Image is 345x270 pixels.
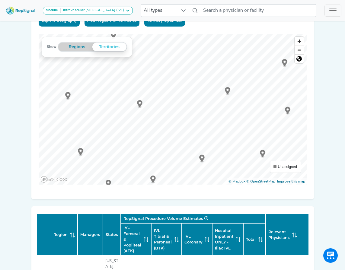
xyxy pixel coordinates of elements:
[225,87,230,95] div: Map marker
[278,165,297,169] span: Unassigned
[201,4,316,17] input: Search a physician or facility
[246,180,275,183] a: OpenStreetMap
[324,5,341,17] button: Toggle navigation
[260,150,265,158] div: Map marker
[295,55,304,63] span: Reset zoom
[215,228,233,251] span: Hospital Inpatient ONLY - Iliac IVL
[141,5,177,17] span: All types
[295,54,304,63] button: Reset bearing to north
[150,176,156,184] div: Map marker
[123,216,263,221] div: RepSignal Procedure Volume Estimates
[154,228,172,251] span: IVL Tibial & Peroneal (BTK)
[106,232,118,237] span: States
[47,44,56,50] label: Show
[285,107,290,115] div: Map marker
[295,37,304,46] button: Zoom in
[62,43,92,51] button: Regions
[92,43,126,51] div: Territories
[228,180,245,183] a: Mapbox
[282,59,287,67] div: Map marker
[39,34,307,185] canvas: Map
[46,8,58,12] strong: Module
[199,155,205,163] div: Map marker
[78,148,83,156] div: Map marker
[246,237,256,242] span: Total
[106,180,111,188] div: Map marker
[123,225,141,254] span: IVL Femoral & Popliteal (ATK)
[184,233,202,245] span: IVL Coronary
[111,31,116,40] div: Map marker
[268,229,290,240] span: Relevant Physicians
[80,232,100,237] span: Managers
[295,46,304,54] button: Zoom out
[65,92,71,100] div: Map marker
[137,100,142,108] div: Map marker
[277,180,305,183] a: Map feedback
[53,232,68,237] span: Region
[40,176,67,183] a: Mapbox logo
[43,7,133,14] button: ModuleIntravascular [MEDICAL_DATA] (IVL)
[61,8,124,13] div: Intravascular [MEDICAL_DATA] (IVL)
